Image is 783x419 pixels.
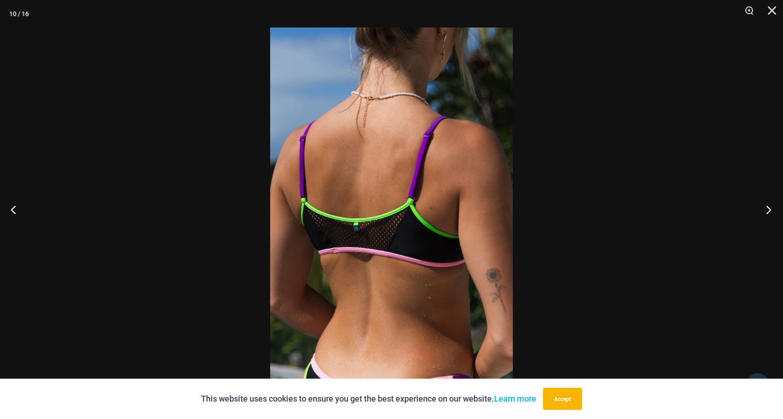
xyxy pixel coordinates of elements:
[201,392,536,406] p: This website uses cookies to ensure you get the best experience on our website.
[9,7,29,21] div: 10 / 16
[749,187,783,232] button: Next
[494,394,536,403] a: Learn more
[270,28,513,391] img: Reckless Neon Crush Black Neon 349 Crop Top 01
[543,388,582,410] button: Accept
